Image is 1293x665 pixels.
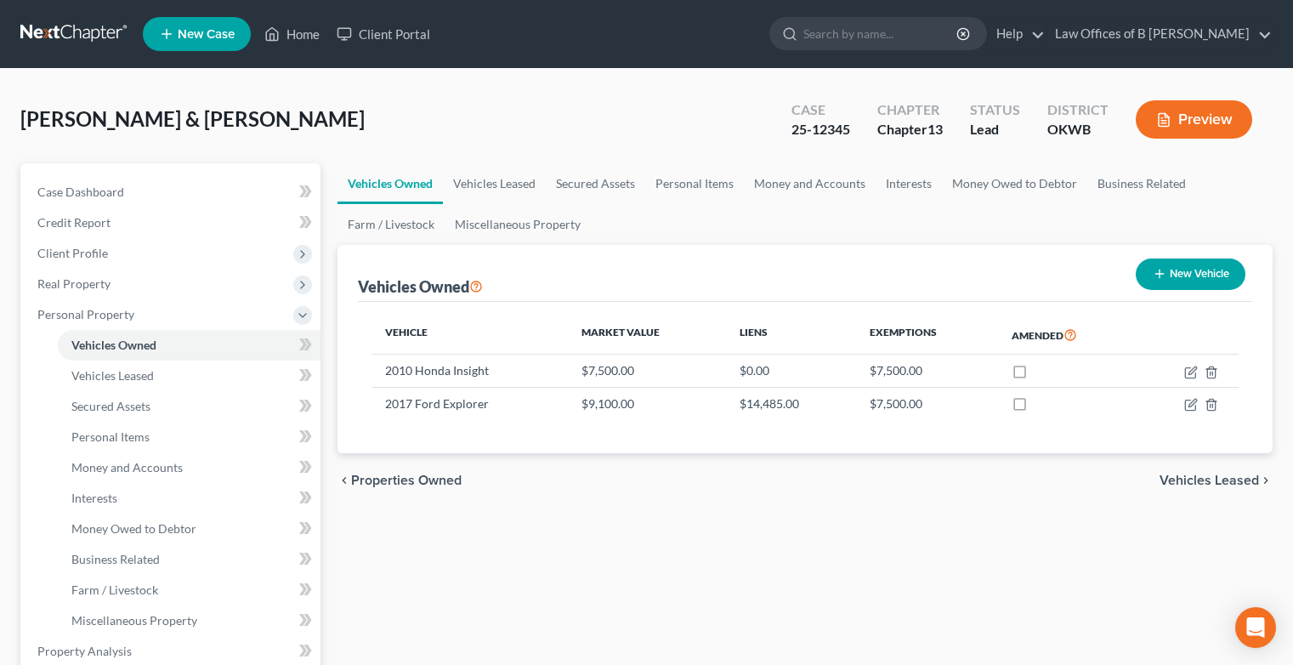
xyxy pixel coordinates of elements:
[726,315,856,355] th: Liens
[58,544,320,575] a: Business Related
[726,355,856,387] td: $0.00
[71,613,197,628] span: Miscellaneous Property
[1047,100,1109,120] div: District
[546,163,645,204] a: Secured Assets
[37,276,111,291] span: Real Property
[337,204,445,245] a: Farm / Livestock
[568,315,726,355] th: Market Value
[58,514,320,544] a: Money Owed to Debtor
[371,315,568,355] th: Vehicle
[337,474,462,487] button: chevron_left Properties Owned
[856,355,997,387] td: $7,500.00
[71,583,158,597] span: Farm / Livestock
[568,387,726,419] td: $9,100.00
[71,491,117,505] span: Interests
[803,18,959,49] input: Search by name...
[20,106,365,131] span: [PERSON_NAME] & [PERSON_NAME]
[337,163,443,204] a: Vehicles Owned
[24,177,320,207] a: Case Dashboard
[58,575,320,605] a: Farm / Livestock
[877,120,943,139] div: Chapter
[58,330,320,361] a: Vehicles Owned
[58,361,320,391] a: Vehicles Leased
[877,100,943,120] div: Chapter
[791,100,850,120] div: Case
[744,163,876,204] a: Money and Accounts
[942,163,1087,204] a: Money Owed to Debtor
[1259,474,1273,487] i: chevron_right
[568,355,726,387] td: $7,500.00
[71,338,156,352] span: Vehicles Owned
[71,399,150,413] span: Secured Assets
[58,483,320,514] a: Interests
[358,276,483,297] div: Vehicles Owned
[856,387,997,419] td: $7,500.00
[445,204,591,245] a: Miscellaneous Property
[726,387,856,419] td: $14,485.00
[71,460,183,475] span: Money and Accounts
[351,474,462,487] span: Properties Owned
[1160,474,1273,487] button: Vehicles Leased chevron_right
[37,644,132,658] span: Property Analysis
[178,28,235,41] span: New Case
[1136,100,1252,139] button: Preview
[58,452,320,483] a: Money and Accounts
[256,19,328,49] a: Home
[337,474,351,487] i: chevron_left
[1087,163,1196,204] a: Business Related
[37,185,124,199] span: Case Dashboard
[71,552,160,566] span: Business Related
[71,521,196,536] span: Money Owed to Debtor
[71,368,154,383] span: Vehicles Leased
[1136,259,1245,290] button: New Vehicle
[791,120,850,139] div: 25-12345
[876,163,942,204] a: Interests
[371,355,568,387] td: 2010 Honda Insight
[1047,120,1109,139] div: OKWB
[58,422,320,452] a: Personal Items
[58,391,320,422] a: Secured Assets
[645,163,744,204] a: Personal Items
[988,19,1045,49] a: Help
[371,387,568,419] td: 2017 Ford Explorer
[856,315,997,355] th: Exemptions
[37,215,111,230] span: Credit Report
[37,307,134,321] span: Personal Property
[970,100,1020,120] div: Status
[927,121,943,137] span: 13
[58,605,320,636] a: Miscellaneous Property
[998,315,1137,355] th: Amended
[1160,474,1259,487] span: Vehicles Leased
[1046,19,1272,49] a: Law Offices of B [PERSON_NAME]
[71,429,150,444] span: Personal Items
[970,120,1020,139] div: Lead
[328,19,439,49] a: Client Portal
[24,207,320,238] a: Credit Report
[443,163,546,204] a: Vehicles Leased
[1235,607,1276,648] div: Open Intercom Messenger
[37,246,108,260] span: Client Profile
